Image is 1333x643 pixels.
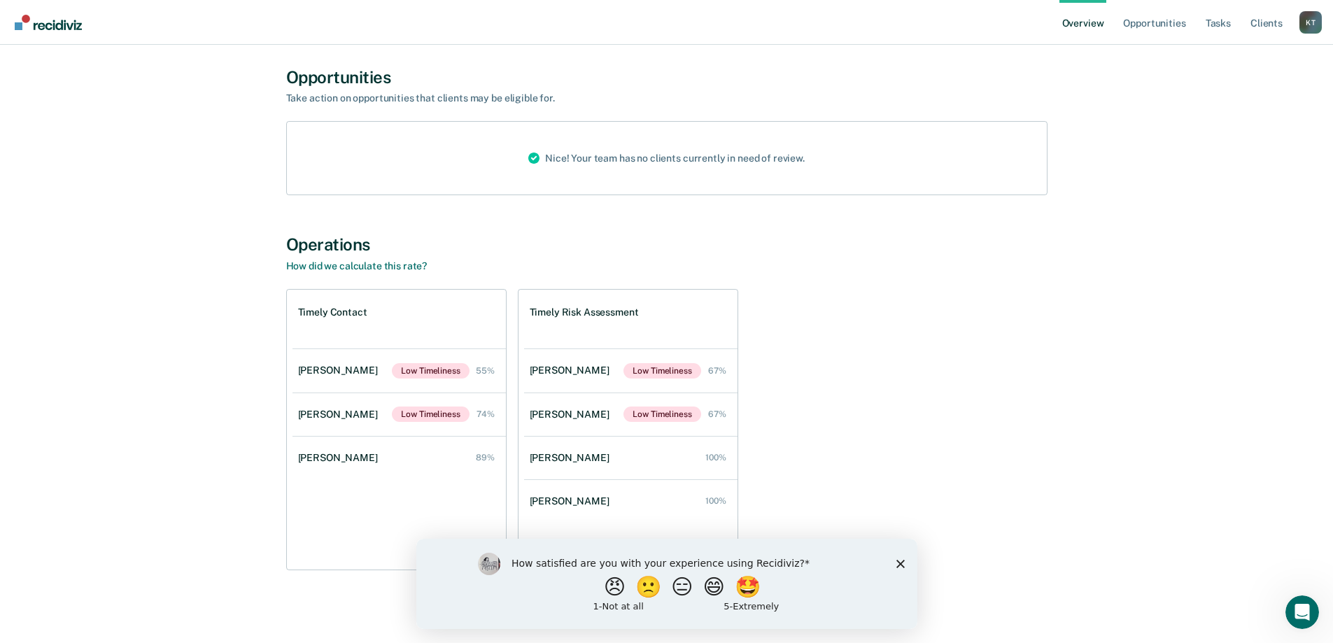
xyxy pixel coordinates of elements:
div: [PERSON_NAME] [530,409,615,421]
div: 55% [476,366,495,376]
div: 89% [476,453,495,462]
div: 100% [705,453,726,462]
div: Opportunities [286,67,1048,87]
a: [PERSON_NAME]Low Timeliness 67% [524,349,738,393]
a: [PERSON_NAME] 89% [292,438,506,478]
div: [PERSON_NAME] [298,452,383,464]
iframe: Intercom live chat [1285,595,1319,629]
a: [PERSON_NAME]Low Timeliness 67% [524,393,738,436]
span: Low Timeliness [392,363,469,379]
span: Low Timeliness [392,407,469,422]
a: How did we calculate this rate? [286,260,428,271]
a: [PERSON_NAME]Low Timeliness 55% [292,349,506,393]
button: Profile dropdown button [1299,11,1322,34]
h1: Timely Contact [298,306,367,318]
div: [PERSON_NAME] [530,365,615,376]
span: Low Timeliness [623,363,700,379]
div: 67% [708,409,726,419]
a: [PERSON_NAME]Low Timeliness 74% [292,393,506,436]
div: [PERSON_NAME] [530,452,615,464]
div: [PERSON_NAME] [298,409,383,421]
div: [PERSON_NAME] [298,365,383,376]
iframe: Survey by Kim from Recidiviz [416,539,917,629]
div: Operations [286,234,1048,255]
div: Nice! Your team has no clients currently in need of review. [517,122,816,195]
img: Recidiviz [15,15,82,30]
h1: Timely Risk Assessment [530,306,639,318]
span: Low Timeliness [623,407,700,422]
div: 100% [705,496,726,506]
div: K T [1299,11,1322,34]
a: [PERSON_NAME] 100% [524,481,738,521]
div: [PERSON_NAME] [530,495,615,507]
a: [PERSON_NAME] 100% [524,438,738,478]
div: Take action on opportunities that clients may be eligible for. [286,92,776,104]
div: 67% [708,366,726,376]
div: 74% [477,409,495,419]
